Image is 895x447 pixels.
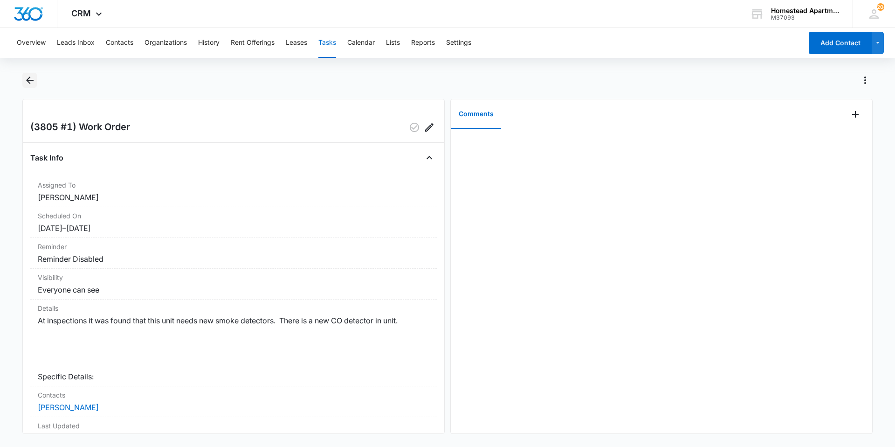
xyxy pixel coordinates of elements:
dd: Everyone can see [38,284,429,295]
button: Add Comment [848,107,863,122]
button: Overview [17,28,46,58]
dd: Reminder Disabled [38,253,429,265]
dt: Assigned To [38,180,429,190]
button: History [198,28,220,58]
div: VisibilityEveryone can see [30,269,437,300]
button: Leads Inbox [57,28,95,58]
span: CRM [71,8,91,18]
button: Lists [386,28,400,58]
button: Reports [411,28,435,58]
span: 208 [877,3,884,11]
button: Edit [422,120,437,135]
dt: Details [38,303,429,313]
div: account id [771,14,839,21]
button: Back [22,73,37,88]
button: Close [422,150,437,165]
dt: Last Updated [38,421,429,431]
div: account name [771,7,839,14]
button: Organizations [145,28,187,58]
button: Contacts [106,28,133,58]
button: Actions [858,73,873,88]
dd: At inspections it was found that this unit needs new smoke detectors. There is a new CO detector ... [38,315,429,382]
div: Assigned To[PERSON_NAME] [30,176,437,207]
a: [PERSON_NAME] [38,403,99,412]
dt: Scheduled On [38,211,429,221]
h2: (3805 #1) Work Order [30,120,130,135]
dd: [PERSON_NAME] [38,192,429,203]
button: Comments [451,100,501,129]
div: ReminderReminder Disabled [30,238,437,269]
div: Scheduled On[DATE]–[DATE] [30,207,437,238]
button: Tasks [318,28,336,58]
div: notifications count [877,3,884,11]
button: Rent Offerings [231,28,275,58]
button: Add Contact [809,32,872,54]
dt: Visibility [38,272,429,282]
div: DetailsAt inspections it was found that this unit needs new smoke detectors. There is a new CO de... [30,300,437,386]
dt: Reminder [38,242,429,251]
div: Contacts[PERSON_NAME] [30,386,437,417]
dt: Contacts [38,390,429,400]
dd: [DATE] [38,433,429,444]
button: Leases [286,28,307,58]
h4: Task Info [30,152,63,163]
button: Settings [446,28,471,58]
button: Calendar [347,28,375,58]
dd: [DATE] – [DATE] [38,223,429,234]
